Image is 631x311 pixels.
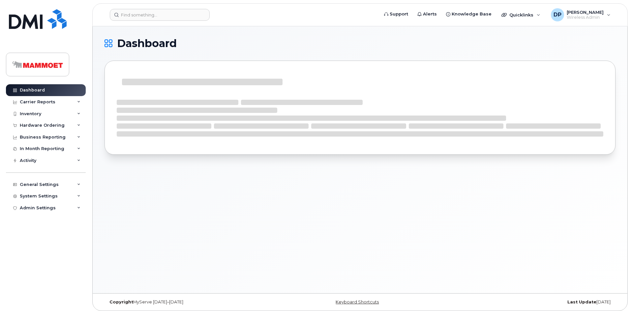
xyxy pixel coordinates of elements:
div: [DATE] [445,299,616,305]
span: Dashboard [117,39,177,48]
strong: Last Update [567,299,596,304]
a: Keyboard Shortcuts [336,299,379,304]
strong: Copyright [109,299,133,304]
div: MyServe [DATE]–[DATE] [105,299,275,305]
